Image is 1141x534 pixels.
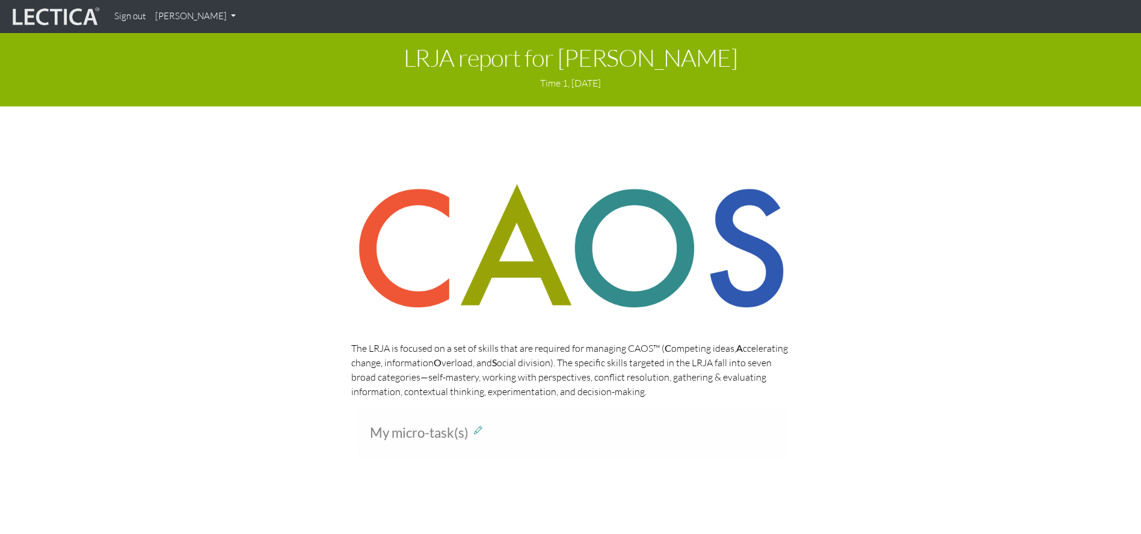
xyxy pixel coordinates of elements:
[10,5,100,28] img: lecticalive
[351,341,790,399] p: The LRJA is focused on a set of skills that are required for managing CAOS™ ( ompeting ideas, cce...
[9,76,1132,90] p: Time 1, [DATE]
[370,425,469,441] span: My micro-task(s)
[150,5,241,28] a: [PERSON_NAME]
[736,342,743,354] strong: A
[109,5,150,28] a: Sign out
[9,44,1132,71] h1: LRJA report for [PERSON_NAME]
[434,357,441,368] strong: O
[665,342,671,354] strong: C
[351,184,790,312] img: CAOS skills
[492,357,497,368] strong: S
